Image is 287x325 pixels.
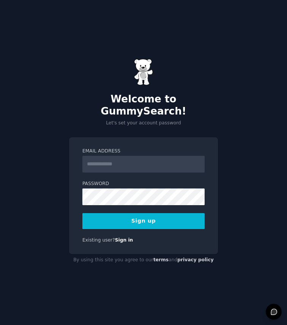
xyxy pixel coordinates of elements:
[69,120,218,127] p: Let's set your account password
[82,213,205,229] button: Sign up
[134,59,153,85] img: Gummy Bear
[82,148,205,155] label: Email Address
[115,237,133,243] a: Sign in
[177,257,214,262] a: privacy policy
[82,237,115,243] span: Existing user?
[82,181,205,187] label: Password
[69,254,218,266] div: By using this site you agree to our and
[69,93,218,117] h2: Welcome to GummySearch!
[153,257,169,262] a: terms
